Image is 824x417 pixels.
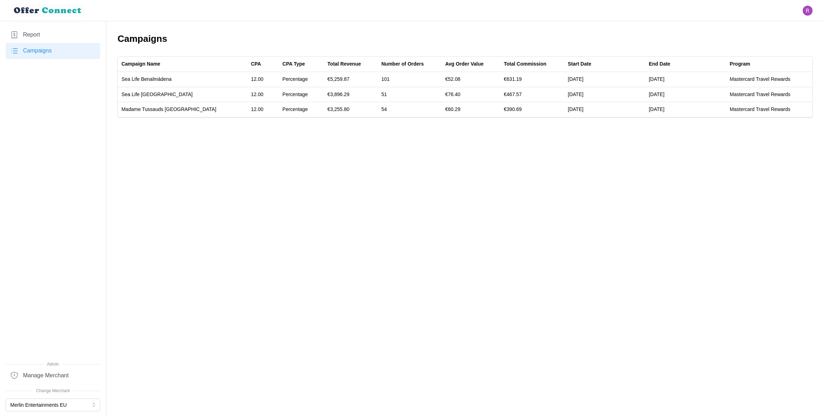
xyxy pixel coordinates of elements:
span: Campaigns [23,46,52,55]
td: Sea Life Benalmádena [118,72,248,87]
td: €76.40 [442,87,500,102]
td: Percentage [279,102,324,117]
td: €3,255.80 [324,102,378,117]
img: loyalBe Logo [11,4,85,17]
td: [DATE] [645,87,726,102]
div: Total Revenue [328,60,361,68]
td: Mastercard Travel Rewards [726,72,812,87]
span: Report [23,30,40,39]
td: [DATE] [645,72,726,87]
a: Campaigns [6,43,100,59]
td: €631.19 [500,72,564,87]
td: [DATE] [564,102,646,117]
span: Change Merchant [6,388,100,394]
td: €52.08 [442,72,500,87]
td: Percentage [279,72,324,87]
td: [DATE] [564,87,646,102]
td: 12.00 [248,102,279,117]
td: Madame Tussauds [GEOGRAPHIC_DATA] [118,102,248,117]
td: Percentage [279,87,324,102]
div: Number of Orders [381,60,424,68]
td: €390.69 [500,102,564,117]
td: 51 [378,87,442,102]
td: Mastercard Travel Rewards [726,102,812,117]
td: 54 [378,102,442,117]
a: Report [6,27,100,43]
div: Total Commission [504,60,546,68]
td: Sea Life [GEOGRAPHIC_DATA] [118,87,248,102]
td: 101 [378,72,442,87]
button: Open user button [803,6,813,16]
span: Manage Merchant [23,371,69,380]
td: [DATE] [645,102,726,117]
div: Avg Order Value [445,60,483,68]
div: CPA Type [283,60,305,68]
td: 12.00 [248,72,279,87]
div: End Date [649,60,670,68]
td: Mastercard Travel Rewards [726,87,812,102]
button: Merlin Entertainments EU [6,399,100,411]
div: CPA [251,60,261,68]
a: Manage Merchant [6,367,100,383]
span: Admin [6,361,100,368]
td: [DATE] [564,72,646,87]
td: €467.57 [500,87,564,102]
td: 12.00 [248,87,279,102]
div: Program [730,60,750,68]
h2: Campaigns [118,33,813,45]
td: €3,896.29 [324,87,378,102]
img: Ryan Gribben [803,6,813,16]
div: Campaign Name [121,60,160,68]
td: €5,259.87 [324,72,378,87]
div: Start Date [568,60,591,68]
td: €60.29 [442,102,500,117]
